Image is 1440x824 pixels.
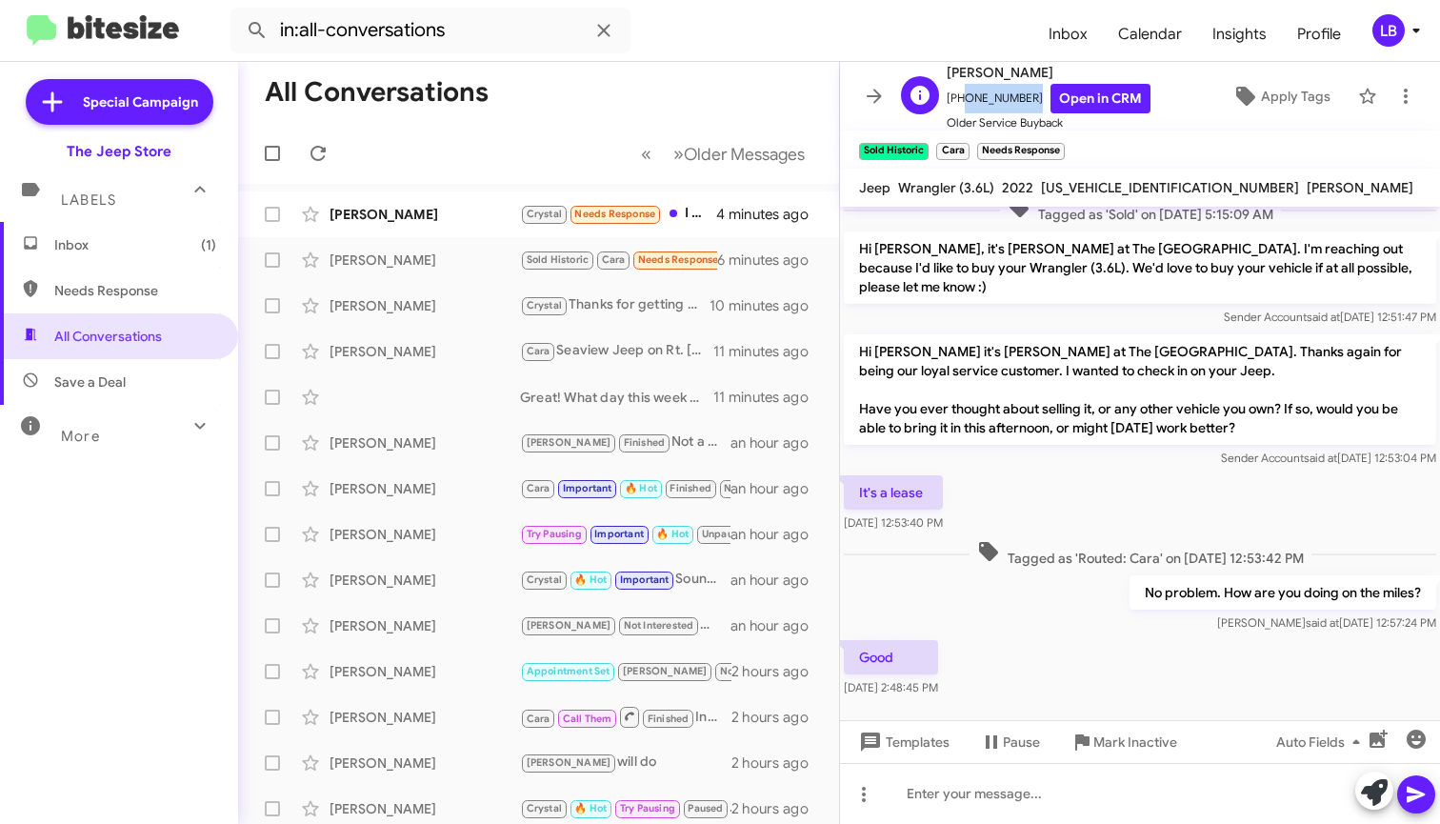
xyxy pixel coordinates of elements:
div: [PERSON_NAME] [330,525,520,544]
span: Needs Response [574,208,655,220]
h1: All Conversations [265,77,489,108]
span: 🔥 Hot [625,482,657,494]
div: I would be willing if the numbers worked [520,203,716,225]
div: [PERSON_NAME] [330,616,520,635]
button: Mark Inactive [1055,725,1192,759]
span: [PERSON_NAME] [527,436,611,449]
span: Jeep [859,179,890,196]
div: 2 hours ago [731,754,824,773]
span: Mark Inactive [1093,725,1177,759]
span: Cara [527,482,550,494]
div: [PERSON_NAME] [330,479,520,498]
span: Not-Interested [720,665,793,677]
span: Auto Fields [1276,725,1368,759]
button: Next [662,134,816,173]
div: Okay, let me know if you do not hear from anyone. [520,614,730,636]
span: More [61,428,100,445]
div: [PERSON_NAME] [330,754,520,773]
div: 2 hours ago [731,799,824,818]
span: Sender Account [DATE] 12:51:47 PM [1224,310,1436,324]
span: said at [1304,451,1337,465]
div: Great! What day this week works for a visit to have my used car manager, [PERSON_NAME], physicall... [520,388,713,407]
span: Important [594,528,644,540]
span: [DATE] 2:48:45 PM [844,680,938,694]
span: » [673,142,684,166]
span: [US_VEHICLE_IDENTIFICATION_NUMBER] [1041,179,1299,196]
span: Older Messages [684,144,805,165]
button: Previous [630,134,663,173]
div: Have a nice day [520,477,730,499]
div: Sold [520,523,730,545]
span: [PHONE_NUMBER] [947,84,1150,113]
div: an hour ago [730,479,824,498]
span: Finished [648,713,690,725]
div: [PERSON_NAME] [330,571,520,590]
span: Labels [61,191,116,209]
a: Open in CRM [1050,84,1150,113]
div: 2 hours ago [731,662,824,681]
nav: Page navigation example [630,134,816,173]
span: Needs Response [638,253,719,266]
span: Paused [688,802,723,814]
a: Calendar [1103,7,1197,62]
span: Crystal [527,208,562,220]
span: All Conversations [54,327,162,346]
span: said at [1307,310,1340,324]
span: Pause [1003,725,1040,759]
small: Cara [936,143,969,160]
span: Finished [670,482,711,494]
div: Inbound Call [520,705,731,729]
div: [PERSON_NAME] [330,296,520,315]
span: [PERSON_NAME] [DATE] 12:57:24 PM [1217,615,1436,630]
span: Crystal [527,299,562,312]
span: Inbox [54,235,216,254]
div: 10 minutes ago [710,296,824,315]
span: 🔥 Hot [574,802,607,814]
div: [PERSON_NAME] [330,708,520,727]
div: [PERSON_NAME] [330,662,520,681]
span: 2022 [1002,179,1033,196]
div: 4 minutes ago [716,205,824,224]
span: [PERSON_NAME] [527,756,611,769]
span: Tagged as 'Routed: Cara' on [DATE] 12:53:42 PM [970,540,1311,568]
span: Unpaused [702,528,751,540]
span: [PERSON_NAME] [623,665,708,677]
span: Tagged as 'Sold' on [DATE] 5:15:09 AM [1000,196,1281,224]
button: Pause [965,725,1055,759]
p: Hi [PERSON_NAME], it's [PERSON_NAME] at The [GEOGRAPHIC_DATA]. I'm reaching out because I'd like ... [844,231,1436,304]
small: Sold Historic [859,143,929,160]
p: It's a lease [844,475,943,510]
button: Templates [840,725,965,759]
span: [DATE] 12:53:40 PM [844,515,943,530]
span: 🔥 Hot [656,528,689,540]
button: Apply Tags [1212,79,1349,113]
span: Call Them [563,713,612,725]
div: [PERSON_NAME] [330,433,520,452]
span: (1) [201,235,216,254]
span: Try Pausing [620,802,675,814]
span: Crystal [527,573,562,586]
span: Cara [527,345,550,357]
div: will do [520,752,731,774]
div: Hey [PERSON_NAME], I am still driving it. I appreciate you reaching out but I'm not really intere... [520,660,731,682]
span: Not Interested [624,619,694,632]
span: Apply Tags [1261,79,1330,113]
div: Good [520,249,717,271]
div: an hour ago [730,571,824,590]
span: Appointment Set [527,665,610,677]
span: Finished [624,436,666,449]
span: [PERSON_NAME] [527,619,611,632]
input: Search [230,8,630,53]
span: 🔥 Hot [574,573,607,586]
span: Needs Response [54,281,216,300]
p: No problem. How are you doing on the miles? [1130,575,1436,610]
div: an hour ago [730,433,824,452]
div: [PERSON_NAME] [330,342,520,361]
div: LB [1372,14,1405,47]
p: Hi [PERSON_NAME] it's [PERSON_NAME] at The [GEOGRAPHIC_DATA]. Thanks again for being our loyal se... [844,334,1436,445]
div: The Jeep Store [67,142,171,161]
div: 11 minutes ago [713,388,824,407]
span: Important [563,482,612,494]
div: an hour ago [730,525,824,544]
